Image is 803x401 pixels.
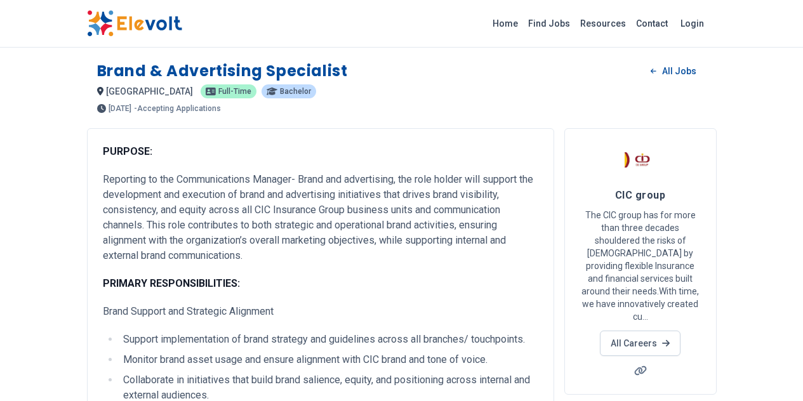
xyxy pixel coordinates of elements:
[600,331,680,356] a: All Careers
[103,145,152,157] strong: PURPOSE:
[119,352,538,367] li: Monitor brand asset usage and ensure alignment with CIC brand and tone of voice.
[103,277,240,289] strong: PRIMARY RESPONSIBILITIES:
[631,13,673,34] a: Contact
[103,172,538,263] p: Reporting to the Communications Manager- Brand and advertising, the role holder will support the ...
[97,61,348,81] h1: Brand & Advertising Specialist
[580,209,701,323] p: The CIC group has for more than three decades shouldered the risks of [DEMOGRAPHIC_DATA] by provi...
[575,13,631,34] a: Resources
[106,86,193,96] span: [GEOGRAPHIC_DATA]
[218,88,251,95] span: Full-time
[109,105,131,112] span: [DATE]
[280,88,311,95] span: Bachelor
[625,144,656,176] img: CIC group
[488,13,523,34] a: Home
[673,11,712,36] a: Login
[103,304,538,319] p: Brand Support and Strategic Alignment
[134,105,221,112] p: - Accepting Applications
[119,332,538,347] li: Support implementation of brand strategy and guidelines across all branches/ touchpoints.
[640,62,706,81] a: All Jobs
[523,13,575,34] a: Find Jobs
[615,189,665,201] span: CIC group
[87,10,182,37] img: Elevolt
